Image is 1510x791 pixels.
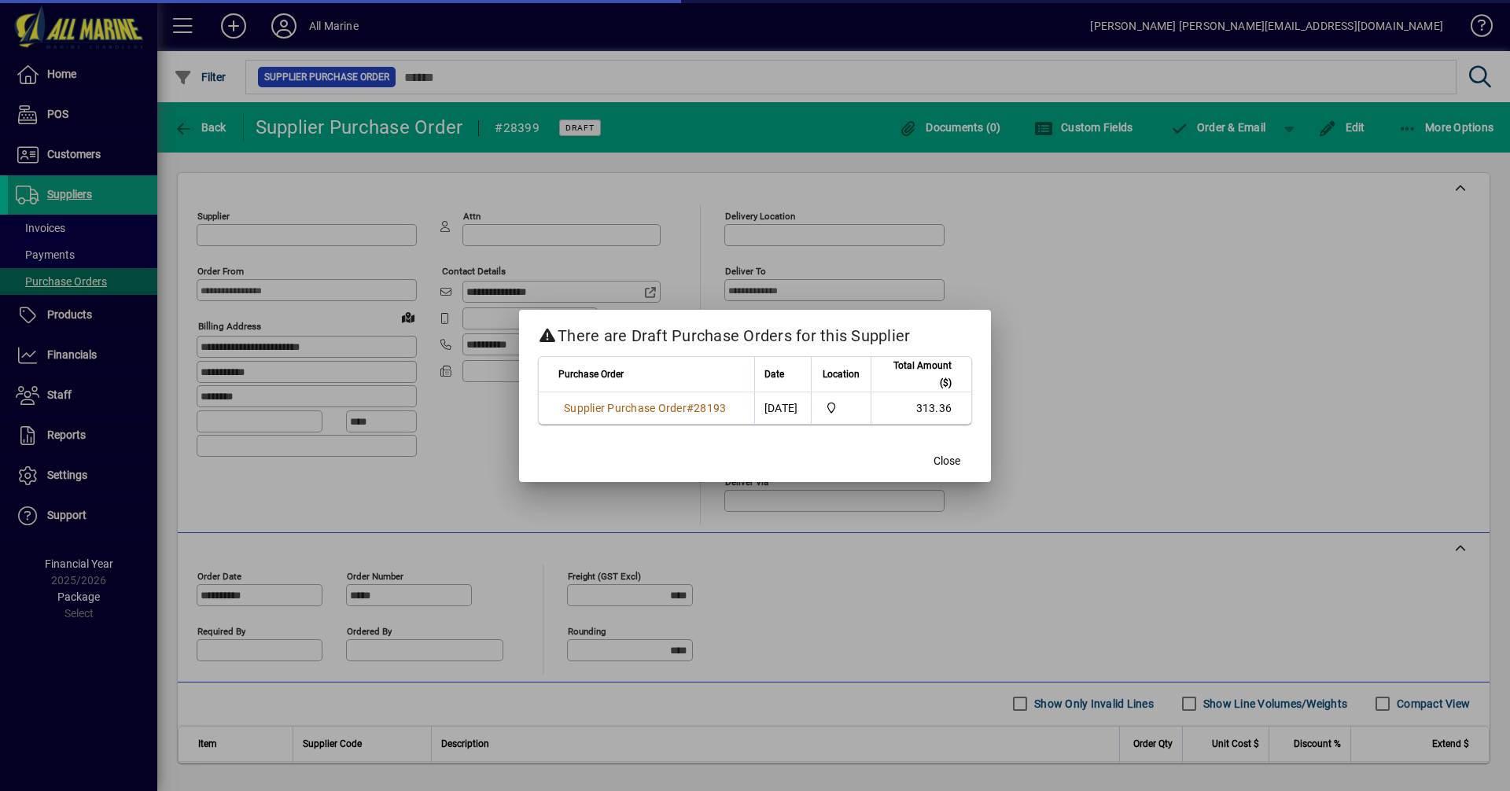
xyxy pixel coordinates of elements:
[764,366,784,383] span: Date
[934,453,960,469] span: Close
[823,366,860,383] span: Location
[881,357,952,392] span: Total Amount ($)
[871,392,971,424] td: 313.36
[754,392,811,424] td: [DATE]
[687,402,694,414] span: #
[821,399,862,417] span: Port Road
[558,366,624,383] span: Purchase Order
[519,310,991,355] h2: There are Draft Purchase Orders for this Supplier
[922,447,972,476] button: Close
[558,399,731,417] a: Supplier Purchase Order#28193
[564,402,687,414] span: Supplier Purchase Order
[694,402,726,414] span: 28193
